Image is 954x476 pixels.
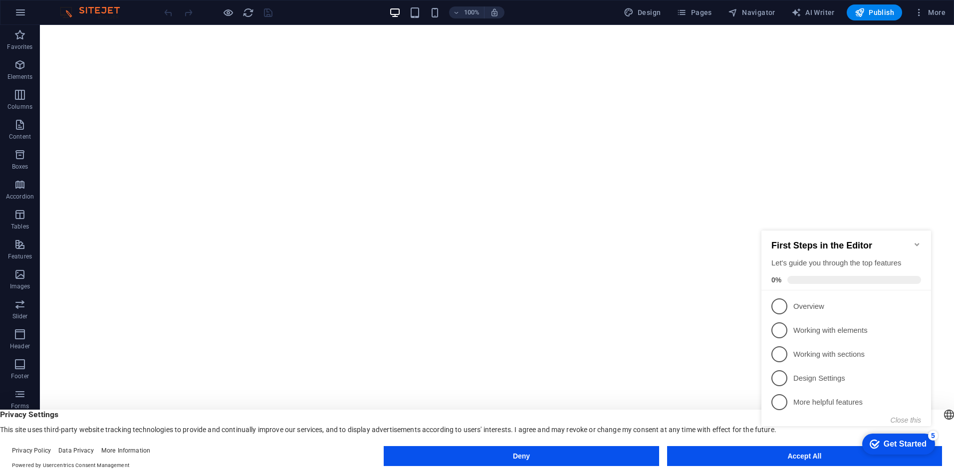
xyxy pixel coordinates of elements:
p: Features [8,252,32,260]
button: More [910,4,950,20]
span: Publish [855,7,894,17]
p: Images [10,282,30,290]
button: Close this [133,200,164,208]
div: Let's guide you through the top features [14,42,164,52]
span: Design [624,7,661,17]
h6: 100% [464,6,480,18]
i: Reload page [242,7,254,18]
p: Header [10,342,30,350]
span: AI Writer [791,7,835,17]
p: Accordion [6,193,34,201]
span: 0% [14,60,30,68]
p: Forms [11,402,29,410]
p: Tables [11,223,29,231]
span: More [914,7,946,17]
span: Navigator [728,7,775,17]
div: Get Started 5 items remaining, 0% complete [105,218,178,238]
p: Boxes [12,163,28,171]
button: Design [620,4,665,20]
button: Navigator [724,4,779,20]
span: Pages [677,7,712,17]
div: 5 [171,215,181,225]
i: On resize automatically adjust zoom level to fit chosen device. [490,8,499,17]
li: More helpful features [4,174,174,198]
p: Working with elements [36,109,156,120]
p: Columns [7,103,32,111]
h2: First Steps in the Editor [14,24,164,35]
p: More helpful features [36,181,156,192]
div: Get Started [126,224,169,233]
p: Content [9,133,31,141]
button: AI Writer [787,4,839,20]
img: Editor Logo [57,6,132,18]
button: Pages [673,4,715,20]
li: Working with elements [4,102,174,126]
li: Overview [4,78,174,102]
button: reload [242,6,254,18]
button: Click here to leave preview mode and continue editing [222,6,234,18]
button: 100% [449,6,484,18]
button: Publish [847,4,902,20]
li: Design Settings [4,150,174,174]
p: Design Settings [36,157,156,168]
div: Design (Ctrl+Alt+Y) [620,4,665,20]
p: Elements [7,73,33,81]
p: Slider [12,312,28,320]
p: Footer [11,372,29,380]
div: Minimize checklist [156,24,164,32]
li: Working with sections [4,126,174,150]
p: Overview [36,85,156,96]
p: Favorites [7,43,32,51]
p: Working with sections [36,133,156,144]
